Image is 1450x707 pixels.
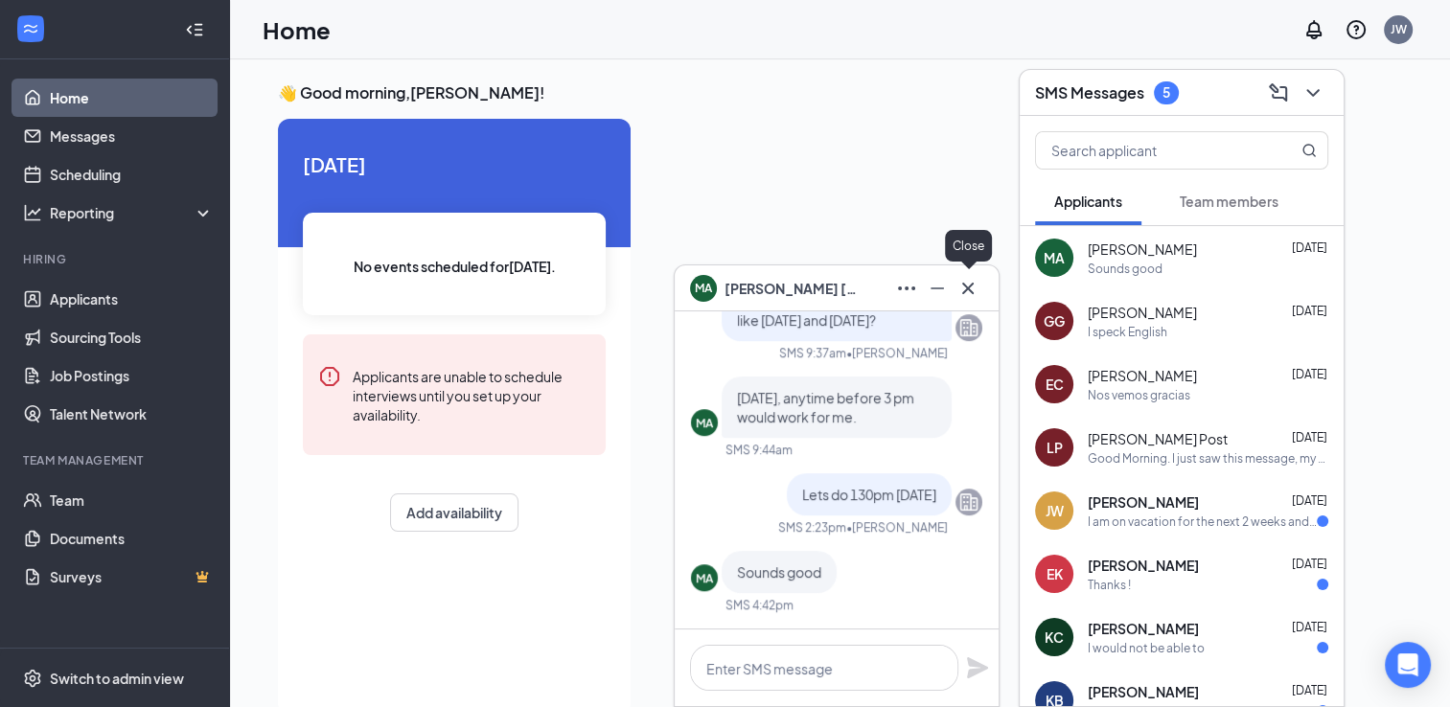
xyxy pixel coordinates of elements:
[957,316,980,339] svg: Company
[966,656,989,679] svg: Plane
[1044,311,1065,331] div: GG
[50,117,214,155] a: Messages
[23,669,42,688] svg: Settings
[1292,620,1327,634] span: [DATE]
[895,277,918,300] svg: Ellipses
[1162,84,1170,101] div: 5
[1298,78,1328,108] button: ChevronDown
[846,345,948,361] span: • [PERSON_NAME]
[1088,239,1197,259] span: [PERSON_NAME]
[50,356,214,395] a: Job Postings
[50,155,214,194] a: Scheduling
[1292,304,1327,318] span: [DATE]
[696,415,713,431] div: MA
[846,519,948,536] span: • [PERSON_NAME]
[318,365,341,388] svg: Error
[50,203,215,222] div: Reporting
[1088,513,1317,530] div: I am on vacation for the next 2 weeks and would not be available during that time. Would it be po...
[1047,438,1063,457] div: LP
[390,493,518,532] button: Add availability
[696,570,713,586] div: MA
[21,19,40,38] svg: WorkstreamLogo
[23,203,42,222] svg: Analysis
[1267,81,1290,104] svg: ComposeMessage
[1292,557,1327,571] span: [DATE]
[353,365,590,424] div: Applicants are unable to schedule interviews until you set up your availability.
[945,230,992,262] div: Close
[1345,18,1368,41] svg: QuestionInfo
[1385,642,1431,688] div: Open Intercom Messenger
[1292,367,1327,381] span: [DATE]
[50,519,214,558] a: Documents
[1088,324,1167,340] div: I speck English
[1054,193,1122,210] span: Applicants
[1292,430,1327,445] span: [DATE]
[926,277,949,300] svg: Minimize
[1088,556,1199,575] span: [PERSON_NAME]
[1088,450,1328,467] div: Good Morning. I just saw this message, my sincerest apologies. Is there another time that we can ...
[1301,143,1317,158] svg: MagnifyingGlass
[725,278,859,299] span: [PERSON_NAME] [PERSON_NAME]
[50,79,214,117] a: Home
[263,13,331,46] h1: Home
[1301,81,1324,104] svg: ChevronDown
[278,82,1402,103] h3: 👋 Good morning, [PERSON_NAME] !
[1088,577,1131,593] div: Thanks !
[802,486,936,503] span: Lets do 130pm [DATE]
[1045,627,1064,647] div: KC
[50,318,214,356] a: Sourcing Tools
[1088,682,1199,701] span: [PERSON_NAME]
[957,490,980,513] svg: Company
[778,519,846,536] div: SMS 2:23pm
[725,442,793,458] div: SMS 9:44am
[1302,18,1325,41] svg: Notifications
[1035,82,1144,103] h3: SMS Messages
[891,273,922,304] button: Ellipses
[1263,78,1294,108] button: ComposeMessage
[23,251,210,267] div: Hiring
[1088,366,1197,385] span: [PERSON_NAME]
[185,20,204,39] svg: Collapse
[922,273,953,304] button: Minimize
[779,345,846,361] div: SMS 9:37am
[50,280,214,318] a: Applicants
[1046,501,1064,520] div: JW
[1088,492,1199,512] span: [PERSON_NAME]
[737,563,821,581] span: Sounds good
[1088,640,1205,656] div: I would not be able to
[1088,619,1199,638] span: [PERSON_NAME]
[50,481,214,519] a: Team
[725,597,794,613] div: SMS 4:42pm
[956,277,979,300] svg: Cross
[1044,248,1065,267] div: MA
[303,149,606,179] span: [DATE]
[1036,132,1263,169] input: Search applicant
[1088,261,1162,277] div: Sounds good
[737,389,914,425] span: [DATE], anytime before 3 pm would work for me.
[1391,21,1407,37] div: JW
[1292,493,1327,508] span: [DATE]
[50,669,184,688] div: Switch to admin view
[1180,193,1278,210] span: Team members
[1046,375,1064,394] div: EC
[1088,429,1228,448] span: [PERSON_NAME] Post
[50,558,214,596] a: SurveysCrown
[23,452,210,468] div: Team Management
[953,273,983,304] button: Cross
[1088,303,1197,322] span: [PERSON_NAME]
[1047,564,1063,583] div: EK
[1292,240,1327,255] span: [DATE]
[1292,683,1327,697] span: [DATE]
[1088,387,1190,403] div: Nos vemos gracias
[50,395,214,433] a: Talent Network
[354,256,556,277] span: No events scheduled for [DATE] .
